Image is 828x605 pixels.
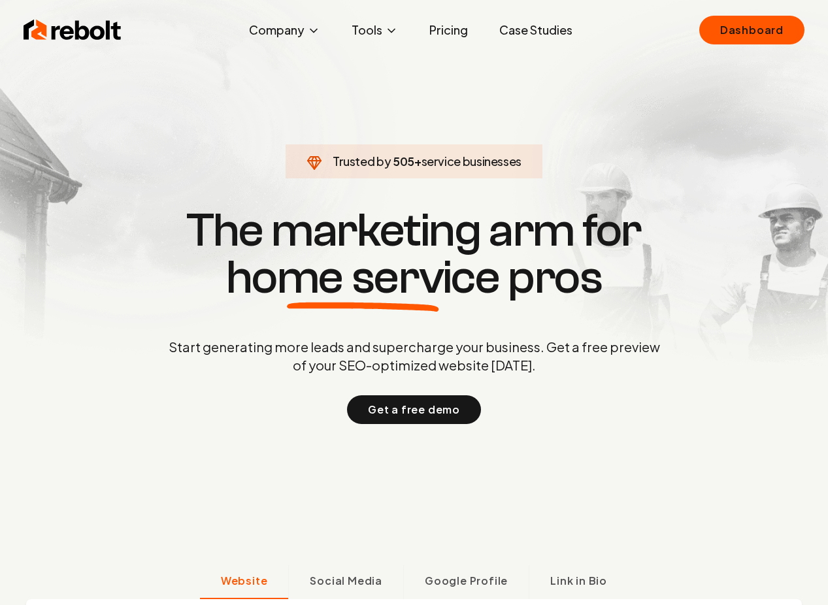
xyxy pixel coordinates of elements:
h1: The marketing arm for pros [101,207,728,301]
button: Company [239,17,331,43]
button: Social Media [288,565,403,599]
img: Rebolt Logo [24,17,122,43]
a: Pricing [419,17,478,43]
button: Get a free demo [347,395,481,424]
span: Website [221,573,268,589]
span: home service [226,254,500,301]
button: Tools [341,17,408,43]
span: 505 [393,152,414,171]
button: Website [200,565,289,599]
span: Link in Bio [550,573,607,589]
a: Dashboard [699,16,804,44]
span: + [414,154,422,169]
span: Trusted by [333,154,391,169]
a: Case Studies [489,17,583,43]
button: Link in Bio [529,565,628,599]
p: Start generating more leads and supercharge your business. Get a free preview of your SEO-optimiz... [166,338,663,374]
button: Google Profile [403,565,529,599]
span: Google Profile [425,573,508,589]
span: Social Media [310,573,382,589]
span: service businesses [422,154,522,169]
